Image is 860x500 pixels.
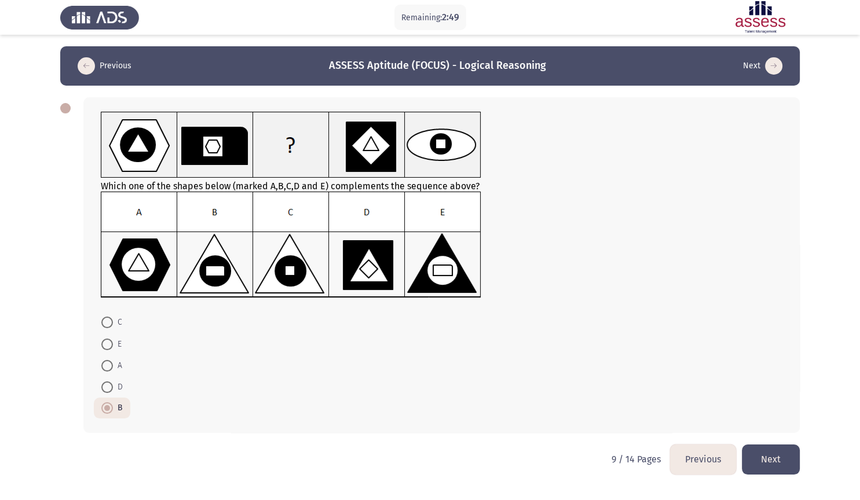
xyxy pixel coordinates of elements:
[721,1,800,34] img: Assessment logo of ASSESS Focus 4 Module Assessment
[329,58,546,73] h3: ASSESS Aptitude (FOCUS) - Logical Reasoning
[101,192,481,298] img: UkFYYV8xNEIucG5nMTY0MTIzMDg4NTIwMw==.png
[113,380,123,394] span: D
[113,315,122,329] span: C
[670,444,736,474] button: load previous page
[101,112,782,300] div: Which one of the shapes below (marked A,B,C,D and E) complements the sequence above?
[101,112,481,178] img: UkFYYV8xNEEucG5nMTY0MTIzMDg3NjI1NQ==.png
[74,57,135,75] button: load previous page
[113,337,122,351] span: E
[401,10,459,25] p: Remaining:
[612,454,661,465] p: 9 / 14 Pages
[113,359,122,373] span: A
[740,57,786,75] button: load next page
[60,1,139,34] img: Assess Talent Management logo
[113,401,123,415] span: B
[442,12,459,23] span: 2:49
[742,444,800,474] button: load next page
